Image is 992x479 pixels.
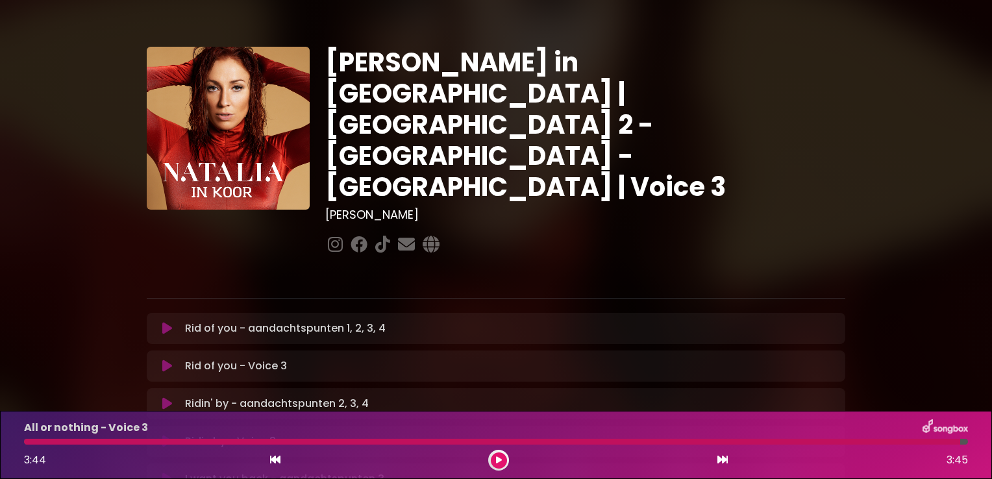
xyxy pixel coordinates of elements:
[185,358,287,374] p: Rid of you - Voice 3
[947,452,968,468] span: 3:45
[147,47,310,210] img: YTVS25JmS9CLUqXqkEhs
[185,321,386,336] p: Rid of you - aandachtspunten 1, 2, 3, 4
[923,419,968,436] img: songbox-logo-white.png
[24,452,46,467] span: 3:44
[24,420,148,436] p: All or nothing - Voice 3
[325,47,845,203] h1: [PERSON_NAME] in [GEOGRAPHIC_DATA] | [GEOGRAPHIC_DATA] 2 - [GEOGRAPHIC_DATA] - [GEOGRAPHIC_DATA] ...
[185,396,369,411] p: Ridin' by - aandachtspunten 2, 3, 4
[325,208,845,222] h3: [PERSON_NAME]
